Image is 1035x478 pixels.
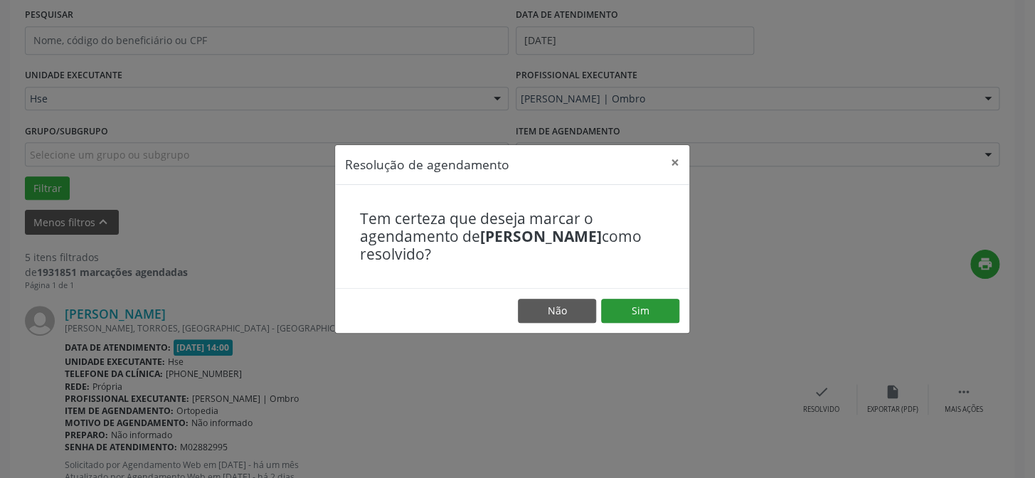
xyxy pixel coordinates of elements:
[480,226,602,246] b: [PERSON_NAME]
[345,155,509,174] h5: Resolução de agendamento
[360,210,664,264] h4: Tem certeza que deseja marcar o agendamento de como resolvido?
[518,299,596,323] button: Não
[661,145,689,180] button: Close
[601,299,679,323] button: Sim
